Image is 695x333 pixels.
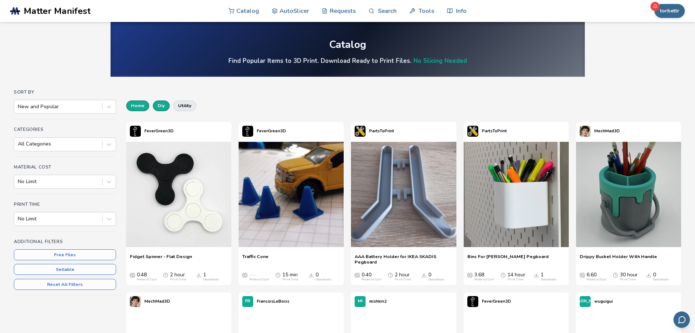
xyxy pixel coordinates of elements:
[309,272,314,278] span: Downloads
[14,249,116,260] button: Free Files
[620,278,636,281] div: Print Time
[18,216,19,222] input: No Limit
[153,101,170,111] button: diy
[395,278,411,281] div: Print Time
[646,272,651,278] span: Downloads
[24,6,90,16] span: Matter Manifest
[14,127,116,132] h4: Categories
[228,57,467,65] h4: Find Popular Items to 3D Print. Download Ready to Print Files.
[388,272,393,278] span: Average Print Time
[467,272,472,278] span: Average Cost
[14,239,116,244] h4: Additional Filters
[137,272,157,281] div: 0.48
[467,296,478,307] img: FeverGreen3D's profile
[137,278,157,281] div: Material Cost
[18,104,19,110] input: New and Popular
[534,272,539,278] span: Downloads
[413,57,467,65] a: No Slicing Needed
[673,311,690,328] button: Send feedback via email
[196,272,201,278] span: Downloads
[576,122,623,140] a: MechMad3D's profileMechMad3D
[613,272,618,278] span: Average Print Time
[316,278,332,281] div: Downloads
[428,278,444,281] div: Downloads
[507,278,524,281] div: Print Time
[14,202,116,207] h4: Print Time
[355,272,360,278] span: Average Cost
[126,292,174,311] a: MechMad3D's profileMechMad3D
[653,272,669,281] div: 0
[173,101,196,111] button: utility
[362,278,381,281] div: Material Cost
[257,298,289,305] p: FrancoisLeBoiss
[163,272,168,278] span: Average Print Time
[369,127,394,135] p: PartsToPrint
[369,298,387,305] p: mishkin2
[482,127,507,135] p: PartsToPrint
[282,272,298,281] div: 15 min
[130,126,141,137] img: FeverGreen3D's profile
[275,272,281,278] span: Average Print Time
[18,141,19,147] input: All Categories
[257,127,286,135] p: FeverGreen3D
[541,278,557,281] div: Downloads
[587,278,606,281] div: Material Cost
[18,179,19,185] input: No Limit
[144,127,174,135] p: FeverGreen3D
[580,126,591,137] img: MechMad3D's profile
[355,254,452,265] a: AAA Battery Holder for IKEA SKADIS Pegboard
[507,272,525,281] div: 14 hour
[568,299,602,304] span: [PERSON_NAME]
[144,298,170,305] p: MechMad3D
[580,272,585,278] span: Average Cost
[170,278,186,281] div: Print Time
[467,254,549,265] a: Bins For [PERSON_NAME] Pegboard
[249,278,269,281] div: Material Cost
[474,272,494,281] div: 3.68
[421,272,426,278] span: Downloads
[329,39,366,50] div: Catalog
[130,254,192,265] a: Fidget Spinner - Flat Design
[362,272,381,281] div: 0.40
[580,254,657,265] a: Drippy Bucket Holder With Handle
[126,101,149,111] button: home
[126,122,177,140] a: FeverGreen3D's profileFeverGreen3D
[130,296,141,307] img: MechMad3D's profile
[170,272,186,281] div: 2 hour
[249,272,254,278] span: —
[355,126,366,137] img: PartsToPrint's profile
[282,278,298,281] div: Print Time
[245,299,250,304] span: FR
[501,272,506,278] span: Average Print Time
[14,164,116,170] h4: Material Cost
[474,278,494,281] div: Material Cost
[351,122,398,140] a: PartsToPrint's profilePartsToPrint
[242,272,247,278] span: Average Cost
[203,272,219,281] div: 1
[594,127,620,135] p: MechMad3D
[316,272,332,281] div: 0
[482,298,511,305] p: FeverGreen3D
[14,90,116,95] h4: Sort By
[587,272,606,281] div: 6.60
[239,122,290,140] a: FeverGreen3D's profileFeverGreen3D
[594,298,613,305] p: wuguigui
[541,272,557,281] div: 1
[242,126,253,137] img: FeverGreen3D's profile
[655,4,685,18] button: torbettr
[620,272,638,281] div: 30 hour
[358,299,363,304] span: MI
[428,272,444,281] div: 0
[14,264,116,275] button: Sellable
[653,278,669,281] div: Downloads
[203,278,219,281] div: Downloads
[242,254,269,265] a: Traffic Cone
[464,122,510,140] a: PartsToPrint's profilePartsToPrint
[464,292,515,311] a: FeverGreen3D's profileFeverGreen3D
[14,279,116,290] button: Reset All Filters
